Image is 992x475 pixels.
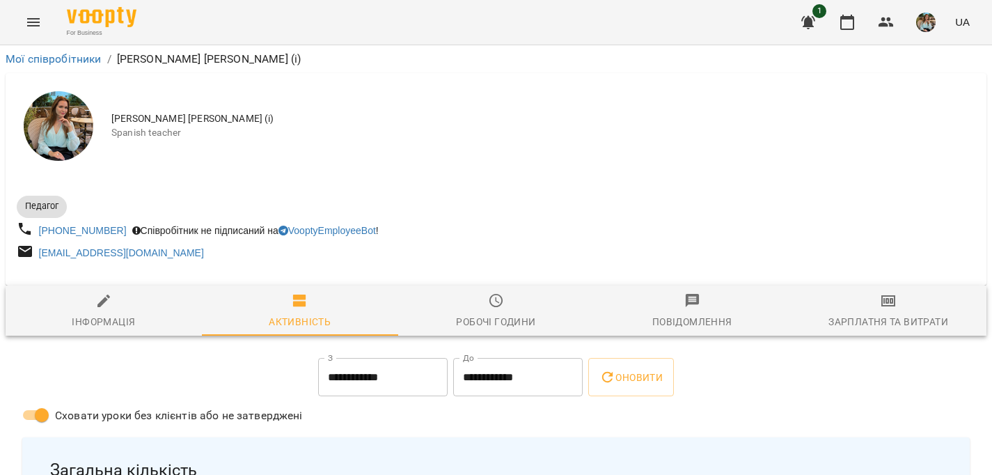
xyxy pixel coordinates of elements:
div: Інформація [72,313,135,330]
div: Активність [269,313,331,330]
span: Сховати уроки без клієнтів або не затверджені [55,407,303,424]
span: Педагог [17,200,67,212]
span: 1 [812,4,826,18]
span: Spanish teacher [111,126,975,140]
div: Зарплатня та Витрати [828,313,948,330]
span: Оновити [599,369,663,386]
img: 856b7ccd7d7b6bcc05e1771fbbe895a7.jfif [916,13,936,32]
div: Співробітник не підписаний на ! [129,221,381,240]
div: Повідомлення [652,313,732,330]
span: UA [955,15,970,29]
img: Киречук Валерія Володимирівна (і) [24,91,93,161]
a: [EMAIL_ADDRESS][DOMAIN_NAME] [39,247,204,258]
img: Voopty Logo [67,7,136,27]
a: VooptyEmployeeBot [278,225,376,236]
button: Menu [17,6,50,39]
button: UA [950,9,975,35]
nav: breadcrumb [6,51,986,68]
button: Оновити [588,358,674,397]
p: [PERSON_NAME] [PERSON_NAME] (і) [117,51,301,68]
li: / [107,51,111,68]
span: [PERSON_NAME] [PERSON_NAME] (і) [111,112,975,126]
a: [PHONE_NUMBER] [39,225,127,236]
div: Робочі години [456,313,535,330]
span: For Business [67,29,136,38]
a: Мої співробітники [6,52,102,65]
